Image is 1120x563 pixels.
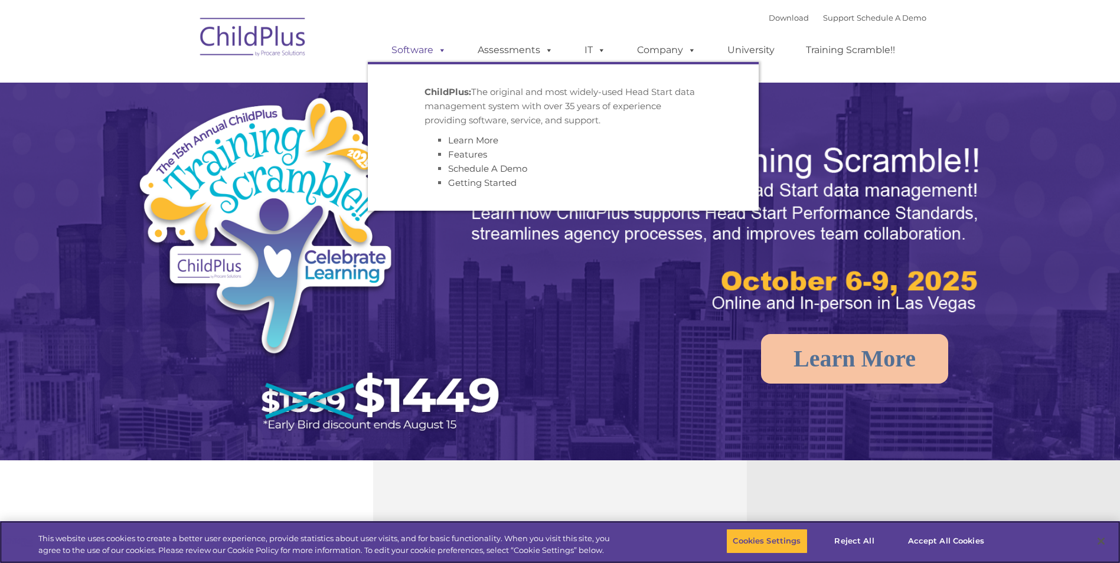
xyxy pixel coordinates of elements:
[625,38,708,62] a: Company
[448,149,487,160] a: Features
[902,529,991,554] button: Accept All Cookies
[448,177,517,188] a: Getting Started
[769,13,926,22] font: |
[425,85,702,127] p: The original and most widely-used Head Start data management system with over 35 years of experie...
[448,135,498,146] a: Learn More
[164,126,214,135] span: Phone number
[818,529,892,554] button: Reject All
[823,13,854,22] a: Support
[466,38,565,62] a: Assessments
[425,86,471,97] strong: ChildPlus:
[380,38,458,62] a: Software
[726,529,807,554] button: Cookies Settings
[38,533,616,556] div: This website uses cookies to create a better user experience, provide statistics about user visit...
[1088,528,1114,554] button: Close
[769,13,809,22] a: Download
[573,38,618,62] a: IT
[794,38,907,62] a: Training Scramble!!
[448,163,527,174] a: Schedule A Demo
[716,38,786,62] a: University
[164,78,200,87] span: Last name
[857,13,926,22] a: Schedule A Demo
[194,9,312,68] img: ChildPlus by Procare Solutions
[761,334,948,384] a: Learn More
